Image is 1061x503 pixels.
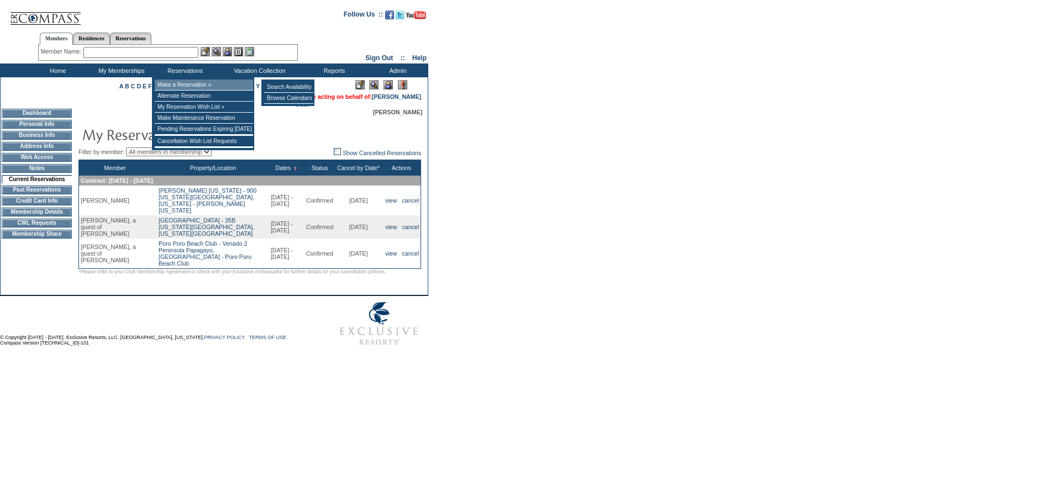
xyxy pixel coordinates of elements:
td: Search Availability [264,82,313,93]
a: TERMS OF USE [249,335,287,340]
td: My Reservation Wish List » [155,102,253,113]
td: Dashboard [2,109,72,118]
span: Filter by member: [78,149,124,155]
a: Poro Poro Beach Club - Venado 2Peninsula Papagayo, [GEOGRAPHIC_DATA] - Poro Poro Beach Club [159,240,251,267]
img: Compass Home [9,3,81,25]
img: Impersonate [384,80,393,89]
img: View [212,47,221,56]
td: Admin [365,63,428,77]
td: Cancellation Wish List Requests [155,136,253,147]
span: *Please refer to your Club Membership Agreement or check with your Exclusive Ambassador for furth... [78,269,386,274]
a: cancel [402,197,419,204]
a: F [148,83,152,89]
td: Make Maintenance Reservation [155,113,253,124]
a: cancel [402,224,419,230]
a: [GEOGRAPHIC_DATA] - 35B[US_STATE][GEOGRAPHIC_DATA], [US_STATE][GEOGRAPHIC_DATA] [159,217,254,237]
a: Follow us on Twitter [396,14,405,20]
td: Vacation Collection [216,63,301,77]
img: Become our fan on Facebook [385,10,394,19]
td: My Memberships [88,63,152,77]
td: Reservations [152,63,216,77]
td: Pending Reservations Expiring [DATE] [155,124,253,135]
a: [PERSON_NAME] [US_STATE] - 900[US_STATE][GEOGRAPHIC_DATA], [US_STATE] - [PERSON_NAME] [US_STATE] [159,187,256,214]
td: [PERSON_NAME], a guest of [PERSON_NAME] [79,215,151,239]
a: Residences [73,33,110,44]
td: Personal Info [2,120,72,129]
td: Membership Share [2,230,72,239]
td: [DATE] - [DATE] [269,239,304,269]
img: Reservations [234,47,243,56]
a: view [385,224,397,230]
th: Actions [382,160,421,176]
img: Impersonate [223,47,232,56]
a: B [125,83,129,89]
td: Browse Calendars [264,93,313,104]
img: b_edit.gif [201,47,210,56]
img: Ascending [291,166,298,171]
a: cancel [402,250,419,257]
td: Confirmed [304,186,335,215]
a: Sign Out [365,54,393,62]
a: Help [412,54,427,62]
td: CWL Requests [2,219,72,227]
a: E [143,83,146,89]
a: Become our fan on Facebook [385,14,394,20]
td: [DATE] [335,239,382,269]
td: [DATE] - [DATE] [269,215,304,239]
td: Reports [301,63,365,77]
span: :: [401,54,405,62]
a: A [119,83,123,89]
span: Contract: [DATE] - [DATE] [81,177,153,184]
a: Property/Location [190,165,237,171]
td: [PERSON_NAME], a guest of [PERSON_NAME] [79,239,151,269]
img: b_calculator.gif [245,47,254,56]
span: You are acting on behalf of: [295,93,421,100]
img: Follow us on Twitter [396,10,405,19]
a: Reservations [110,33,151,44]
td: Past Reservations [2,186,72,194]
a: [PERSON_NAME] [372,93,421,100]
td: [DATE] [335,186,382,215]
td: Business Info [2,131,72,140]
td: [PERSON_NAME] [79,186,151,215]
td: Make a Reservation » [155,80,253,91]
a: view [385,250,397,257]
td: Confirmed [304,215,335,239]
a: Member [104,165,126,171]
td: Credit Card Info [2,197,72,205]
td: Confirmed [304,239,335,269]
a: Subscribe to our YouTube Channel [406,14,426,20]
img: Subscribe to our YouTube Channel [406,11,426,19]
a: Cancel by Date* [337,165,380,171]
td: Home [25,63,88,77]
td: Alternate Reservation [155,91,253,102]
td: Current Reservations [2,175,72,183]
td: [DATE] - [DATE] [269,186,304,215]
td: Notes [2,164,72,173]
span: [PERSON_NAME] [373,109,422,115]
a: Show Cancelled Reservations [334,150,421,156]
td: Membership Details [2,208,72,216]
a: D [136,83,141,89]
img: Exclusive Resorts [329,296,428,351]
a: Members [40,33,73,45]
img: pgTtlMyReservations.gif [82,123,303,145]
a: Y [256,83,260,89]
a: C [131,83,135,89]
td: Web Access [2,153,72,162]
td: Follow Us :: [344,9,383,23]
td: Address Info [2,142,72,151]
a: view [385,197,397,204]
a: Status [311,165,328,171]
img: Edit Mode [355,80,365,89]
a: PRIVACY POLICY [204,335,245,340]
img: View Mode [369,80,379,89]
img: Log Concern/Member Elevation [398,80,407,89]
div: Member Name: [41,47,83,56]
a: Dates [276,165,291,171]
img: chk_off.JPG [334,148,341,155]
td: [DATE] [335,215,382,239]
